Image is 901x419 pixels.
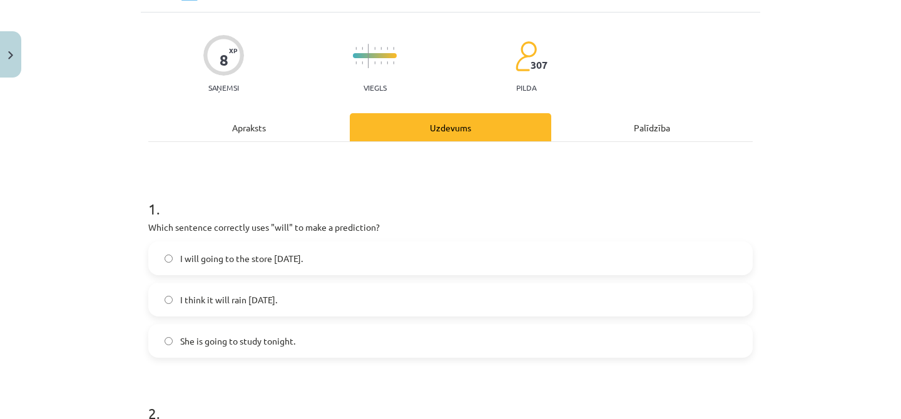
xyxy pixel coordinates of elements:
img: icon-short-line-57e1e144782c952c97e751825c79c345078a6d821885a25fce030b3d8c18986b.svg [393,61,394,64]
p: pilda [516,83,536,92]
div: Apraksts [148,113,350,141]
input: I will going to the store [DATE]. [165,255,173,263]
input: I think it will rain [DATE]. [165,296,173,304]
h1: 1 . [148,178,753,217]
img: students-c634bb4e5e11cddfef0936a35e636f08e4e9abd3cc4e673bd6f9a4125e45ecb1.svg [515,41,537,72]
img: icon-short-line-57e1e144782c952c97e751825c79c345078a6d821885a25fce030b3d8c18986b.svg [355,47,357,50]
p: Which sentence correctly uses "will" to make a prediction? [148,221,753,234]
span: She is going to study tonight. [180,335,295,348]
img: icon-short-line-57e1e144782c952c97e751825c79c345078a6d821885a25fce030b3d8c18986b.svg [374,61,375,64]
img: icon-close-lesson-0947bae3869378f0d4975bcd49f059093ad1ed9edebbc8119c70593378902aed.svg [8,51,13,59]
span: I think it will rain [DATE]. [180,293,277,306]
img: icon-short-line-57e1e144782c952c97e751825c79c345078a6d821885a25fce030b3d8c18986b.svg [374,47,375,50]
p: Viegls [364,83,387,92]
p: Saņemsi [203,83,244,92]
img: icon-short-line-57e1e144782c952c97e751825c79c345078a6d821885a25fce030b3d8c18986b.svg [387,47,388,50]
span: 307 [531,59,547,71]
img: icon-short-line-57e1e144782c952c97e751825c79c345078a6d821885a25fce030b3d8c18986b.svg [362,61,363,64]
img: icon-short-line-57e1e144782c952c97e751825c79c345078a6d821885a25fce030b3d8c18986b.svg [380,61,382,64]
span: XP [229,47,237,54]
div: Uzdevums [350,113,551,141]
img: icon-short-line-57e1e144782c952c97e751825c79c345078a6d821885a25fce030b3d8c18986b.svg [387,61,388,64]
img: icon-short-line-57e1e144782c952c97e751825c79c345078a6d821885a25fce030b3d8c18986b.svg [362,47,363,50]
span: I will going to the store [DATE]. [180,252,303,265]
img: icon-short-line-57e1e144782c952c97e751825c79c345078a6d821885a25fce030b3d8c18986b.svg [380,47,382,50]
img: icon-long-line-d9ea69661e0d244f92f715978eff75569469978d946b2353a9bb055b3ed8787d.svg [368,44,369,68]
img: icon-short-line-57e1e144782c952c97e751825c79c345078a6d821885a25fce030b3d8c18986b.svg [355,61,357,64]
input: She is going to study tonight. [165,337,173,345]
div: 8 [220,51,228,69]
div: Palīdzība [551,113,753,141]
img: icon-short-line-57e1e144782c952c97e751825c79c345078a6d821885a25fce030b3d8c18986b.svg [393,47,394,50]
